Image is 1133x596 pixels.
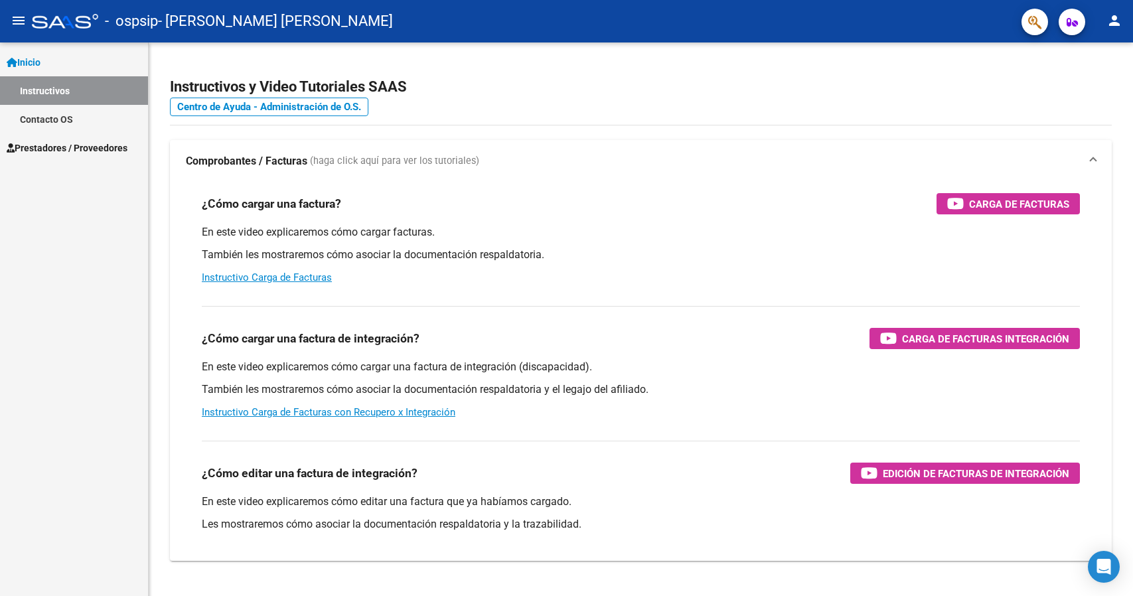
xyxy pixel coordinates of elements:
[937,193,1080,214] button: Carga de Facturas
[158,7,393,36] span: - [PERSON_NAME] [PERSON_NAME]
[1106,13,1122,29] mat-icon: person
[202,494,1080,509] p: En este video explicaremos cómo editar una factura que ya habíamos cargado.
[202,248,1080,262] p: También les mostraremos cómo asociar la documentación respaldatoria.
[202,194,341,213] h3: ¿Cómo cargar una factura?
[883,465,1069,482] span: Edición de Facturas de integración
[11,13,27,29] mat-icon: menu
[310,154,479,169] span: (haga click aquí para ver los tutoriales)
[202,406,455,418] a: Instructivo Carga de Facturas con Recupero x Integración
[850,463,1080,484] button: Edición de Facturas de integración
[170,183,1112,561] div: Comprobantes / Facturas (haga click aquí para ver los tutoriales)
[170,140,1112,183] mat-expansion-panel-header: Comprobantes / Facturas (haga click aquí para ver los tutoriales)
[105,7,158,36] span: - ospsip
[170,98,368,116] a: Centro de Ayuda - Administración de O.S.
[202,382,1080,397] p: También les mostraremos cómo asociar la documentación respaldatoria y el legajo del afiliado.
[969,196,1069,212] span: Carga de Facturas
[7,141,127,155] span: Prestadores / Proveedores
[202,225,1080,240] p: En este video explicaremos cómo cargar facturas.
[202,464,417,483] h3: ¿Cómo editar una factura de integración?
[170,74,1112,100] h2: Instructivos y Video Tutoriales SAAS
[202,517,1080,532] p: Les mostraremos cómo asociar la documentación respaldatoria y la trazabilidad.
[186,154,307,169] strong: Comprobantes / Facturas
[1088,551,1120,583] div: Open Intercom Messenger
[902,331,1069,347] span: Carga de Facturas Integración
[7,55,40,70] span: Inicio
[202,271,332,283] a: Instructivo Carga de Facturas
[202,360,1080,374] p: En este video explicaremos cómo cargar una factura de integración (discapacidad).
[869,328,1080,349] button: Carga de Facturas Integración
[202,329,419,348] h3: ¿Cómo cargar una factura de integración?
